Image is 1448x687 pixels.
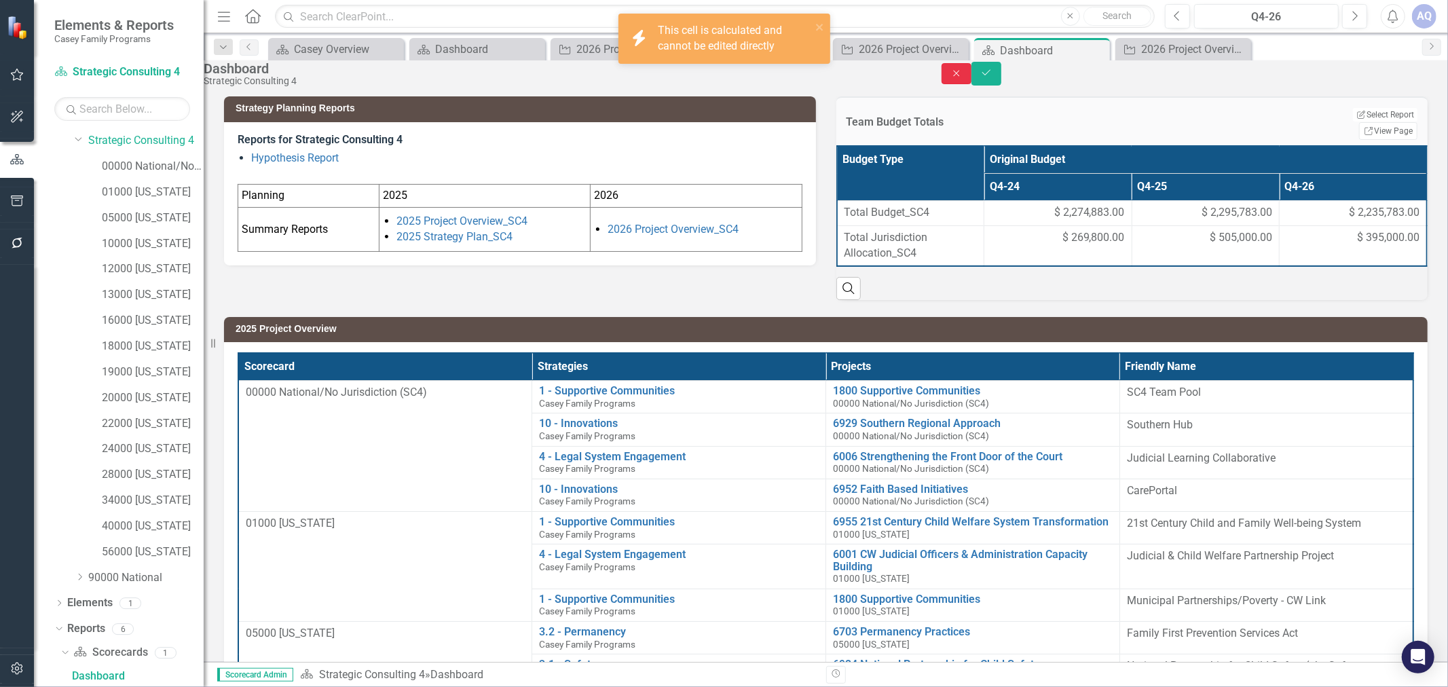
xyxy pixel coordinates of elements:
a: 6703 Permanency Practices [833,626,1113,638]
h3: 2025 Project Overview [236,324,1421,334]
a: 6006 Strengthening the Front Door of the Court [833,451,1113,463]
div: Dashboard [435,41,542,58]
div: Open Intercom Messenger [1402,641,1434,673]
a: Strategic Consulting 4 [88,133,204,149]
td: Double-Click to Edit Right Click for Context Menu [826,589,1120,621]
a: 01000 [US_STATE] [102,185,204,200]
div: Casey Overview [294,41,401,58]
span: Total Jurisdiction Allocation_SC4 [844,230,978,261]
a: 6952 Faith Based Initiatives [833,483,1113,496]
img: ClearPoint Strategy [6,14,31,39]
td: 2025 [379,185,590,208]
span: 01000 [US_STATE] [833,529,910,540]
a: 6001 CW Judicial Officers & Administration Capacity Building [833,549,1113,572]
div: 2026 Project Overview [859,41,965,58]
a: 1 - Supportive Communities [539,385,819,397]
a: 20000 [US_STATE] [102,390,204,406]
span: Casey Family Programs [539,561,635,572]
td: Double-Click to Edit Right Click for Context Menu [826,381,1120,413]
td: 2026 [591,185,802,208]
div: 2026 Project Overview_SC4 [1141,41,1248,58]
td: Double-Click to Edit Right Click for Context Menu [826,511,1120,544]
td: Double-Click to Edit [1119,589,1413,621]
span: $ 269,800.00 [1062,230,1125,246]
span: Judicial Learning Collaborative [1127,451,1276,464]
span: 05000 [US_STATE] [246,627,335,639]
a: Casey Overview [272,41,401,58]
td: Double-Click to Edit [1119,479,1413,511]
span: Elements & Reports [54,17,174,33]
span: Family First Prevention Services Act [1127,627,1298,639]
button: AQ [1412,4,1436,29]
div: 1 [155,647,177,658]
button: Q4-26 [1194,4,1339,29]
a: 6955 21st Century Child Welfare System Transformation [833,516,1113,528]
td: Double-Click to Edit Right Click for Context Menu [532,381,826,413]
td: Double-Click to Edit [1119,622,1413,654]
button: Search [1083,7,1151,26]
a: 19000 [US_STATE] [102,365,204,380]
div: Dashboard [430,668,483,681]
span: 00000 National/No Jurisdiction (SC4) [833,463,989,474]
button: Select Report [1353,108,1417,122]
td: Double-Click to Edit Right Click for Context Menu [532,544,826,589]
a: 6924 National Partnership for Child Safety [833,658,1113,671]
span: $ 2,235,783.00 [1349,205,1419,221]
a: Dashboard [413,41,542,58]
span: 01000 [US_STATE] [833,573,910,584]
a: 22000 [US_STATE] [102,416,204,432]
td: Double-Click to Edit [1119,413,1413,446]
a: 90000 National [88,570,204,586]
a: 2026 Project Overview_SC4 [1119,41,1248,58]
span: Casey Family Programs [539,463,635,474]
span: CarePortal [1127,484,1177,497]
a: 2025 Project Overview_SC4 [396,215,527,227]
div: Q4-26 [1199,9,1334,25]
div: 1 [119,597,141,609]
a: 16000 [US_STATE] [102,313,204,329]
p: Summary Reports [242,222,375,238]
a: 1 - Supportive Communities [539,593,819,606]
span: Casey Family Programs [539,639,635,650]
td: Double-Click to Edit [1119,511,1413,544]
a: 10000 [US_STATE] [102,236,204,252]
span: Casey Family Programs [539,529,635,540]
td: Double-Click to Edit [1119,544,1413,589]
div: This cell is calculated and cannot be edited directly [658,23,811,54]
span: 01000 [US_STATE] [246,517,335,530]
a: 56000 [US_STATE] [102,544,204,560]
span: $ 505,000.00 [1210,230,1272,246]
td: Double-Click to Edit Right Click for Context Menu [826,544,1120,589]
small: Casey Family Programs [54,33,174,44]
a: 4 - Legal System Engagement [539,549,819,561]
div: 2026 Project Overview [576,41,683,58]
span: $ 2,274,883.00 [1054,205,1125,221]
a: Strategic Consulting 4 [319,668,425,681]
span: 00000 National/No Jurisdiction (SC4) [833,496,989,506]
span: 00000 National/No Jurisdiction (SC4) [833,430,989,441]
a: View Page [1359,122,1417,140]
a: 6929 Southern Regional Approach [833,417,1113,430]
a: 12000 [US_STATE] [102,261,204,277]
td: Double-Click to Edit Right Click for Context Menu [532,479,826,511]
a: Scorecards [73,645,147,661]
span: 00000 National/No Jurisdiction (SC4) [246,386,427,398]
a: 13000 [US_STATE] [102,287,204,303]
a: 2025 Strategy Plan_SC4 [396,230,513,243]
a: 2026 Project Overview [836,41,965,58]
a: 05000 [US_STATE] [102,210,204,226]
span: $ 2,295,783.00 [1202,205,1272,221]
a: Hypothesis Report [251,151,339,164]
a: 3.1 - Safety [539,658,819,671]
span: 21st Century Child and Family Well-being System [1127,517,1362,530]
div: Dashboard [204,61,914,76]
a: Strategic Consulting 4 [54,64,190,80]
span: Casey Family Programs [539,606,635,616]
td: Double-Click to Edit Right Click for Context Menu [532,446,826,479]
span: Casey Family Programs [539,398,635,409]
a: 1 - Supportive Communities [539,516,819,528]
a: 1800 Supportive Communities [833,593,1113,606]
div: Strategic Consulting 4 [204,76,914,86]
a: 18000 [US_STATE] [102,339,204,354]
span: SC4 Team Pool [1127,386,1201,398]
